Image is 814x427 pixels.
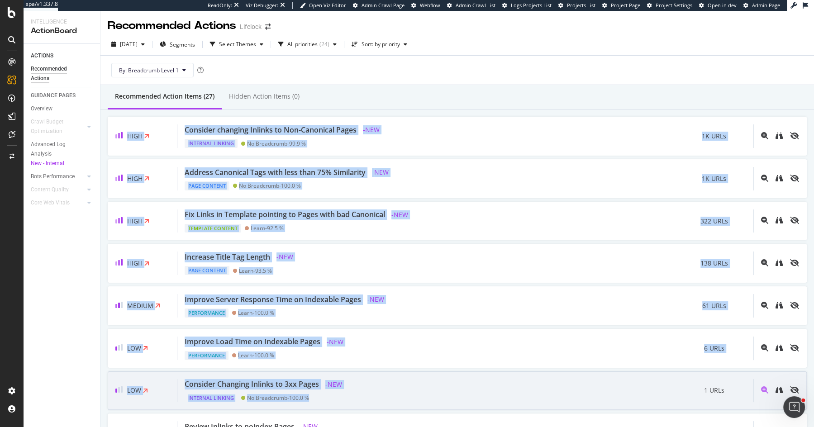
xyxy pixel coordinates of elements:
span: High [127,132,143,140]
div: No Breadcrumb - 100.0 % [247,394,309,401]
div: Intelligence [31,18,93,26]
span: Webflow [420,2,440,9]
span: - NEW [274,251,296,262]
a: Recommended Actions [31,64,94,83]
span: Open Viz Editor [309,2,346,9]
div: binoculars [776,217,783,224]
div: eye-slash [790,132,799,139]
button: [DATE] [108,37,148,52]
span: Projects List [567,2,595,9]
div: eye-slash [790,259,799,266]
span: Admin Page [752,2,780,9]
a: Bots Performance [31,172,85,181]
span: Admin Crawl List [456,2,495,9]
div: No Breadcrumb - 100.0 % [239,182,301,189]
span: Project Page [611,2,640,9]
div: eye-slash [790,302,799,309]
a: Projects List [558,2,595,9]
div: binoculars [776,302,783,309]
a: Overview [31,104,94,114]
span: - NEW [369,167,391,178]
span: 2025 Sep. 2nd [120,40,138,48]
div: binoculars [776,132,783,139]
div: magnifying-glass-plus [761,175,768,182]
span: High [127,217,143,225]
a: Logs Projects List [502,2,552,9]
div: Page Content [185,181,229,190]
div: magnifying-glass-plus [761,217,768,224]
span: 1K URLs [702,132,726,141]
a: Admin Page [743,2,780,9]
span: - NEW [389,209,411,220]
div: Sort: by priority [362,42,400,47]
a: binoculars [776,345,783,352]
span: Segments [170,41,195,48]
a: Admin Crawl List [447,2,495,9]
div: Hidden Action Items (0) [229,92,300,101]
div: GUIDANCE PAGES [31,91,76,100]
span: By: Breadcrumb Level 1 [119,66,179,74]
div: ACTIONS [31,51,53,61]
span: Medium [127,301,153,310]
span: High [127,174,143,183]
span: Logs Projects List [511,2,552,9]
span: 1 URLs [704,386,724,395]
div: Overview [31,104,52,114]
span: Admin Crawl Page [362,2,405,9]
a: binoculars [776,302,783,310]
div: binoculars [776,259,783,266]
a: ACTIONS [31,51,94,61]
div: eye-slash [790,217,799,224]
span: - NEW [360,124,382,135]
div: Learn - 100.0 % [238,352,274,359]
div: eye-slash [790,175,799,182]
a: binoculars [776,217,783,225]
button: Segments [156,37,199,52]
a: Project Page [602,2,640,9]
div: magnifying-glass-plus [761,259,768,266]
div: Consider changing Inlinks to Non-Canonical Pages [185,125,357,135]
div: Core Web Vitals [31,198,70,208]
span: - NEW [323,379,345,390]
div: Internal Linking [185,139,238,148]
div: binoculars [776,175,783,182]
div: Recommended Action Items (27) [115,92,214,101]
a: Project Settings [647,2,692,9]
a: Content Quality [31,185,85,195]
span: - NEW [365,294,387,305]
a: Admin Crawl Page [353,2,405,9]
div: Recommended Actions [31,64,85,83]
div: magnifying-glass-plus [761,344,768,351]
span: 61 URLs [702,301,726,310]
div: Consider Changing Inlinks to 3xx Pages [185,379,319,389]
div: No Breadcrumb - 99.9 % [247,140,306,147]
div: binoculars [776,386,783,394]
div: Recommended Actions [108,18,236,33]
div: Learn - 100.0 % [238,309,274,316]
div: Lifelock [240,22,262,31]
button: By: Breadcrumb Level 1 [111,63,194,77]
div: Crawl Budget Optimization [31,117,78,136]
div: magnifying-glass-plus [761,302,768,309]
div: Address Canonical Tags with less than 75% Similarity [185,167,366,178]
span: High [127,259,143,267]
span: 1K URLs [702,174,726,183]
span: Open in dev [708,2,737,9]
span: 138 URLs [700,259,728,268]
a: Crawl Budget Optimization [31,117,85,136]
div: Learn - 92.5 % [251,225,284,232]
div: Performance [185,351,228,360]
a: GUIDANCE PAGES [31,91,94,100]
div: magnifying-glass-plus [761,132,768,139]
span: Low [127,386,141,394]
a: binoculars [776,260,783,267]
div: Increase Title Tag Length [185,252,270,262]
div: Performance [185,308,228,318]
a: Open in dev [699,2,737,9]
div: Fix Links in Template pointing to Pages with bad Canonical [185,209,385,220]
a: binoculars [776,133,783,140]
div: eye-slash [790,344,799,351]
div: binoculars [776,344,783,351]
button: Sort: by priority [348,37,411,52]
a: binoculars [776,175,783,183]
